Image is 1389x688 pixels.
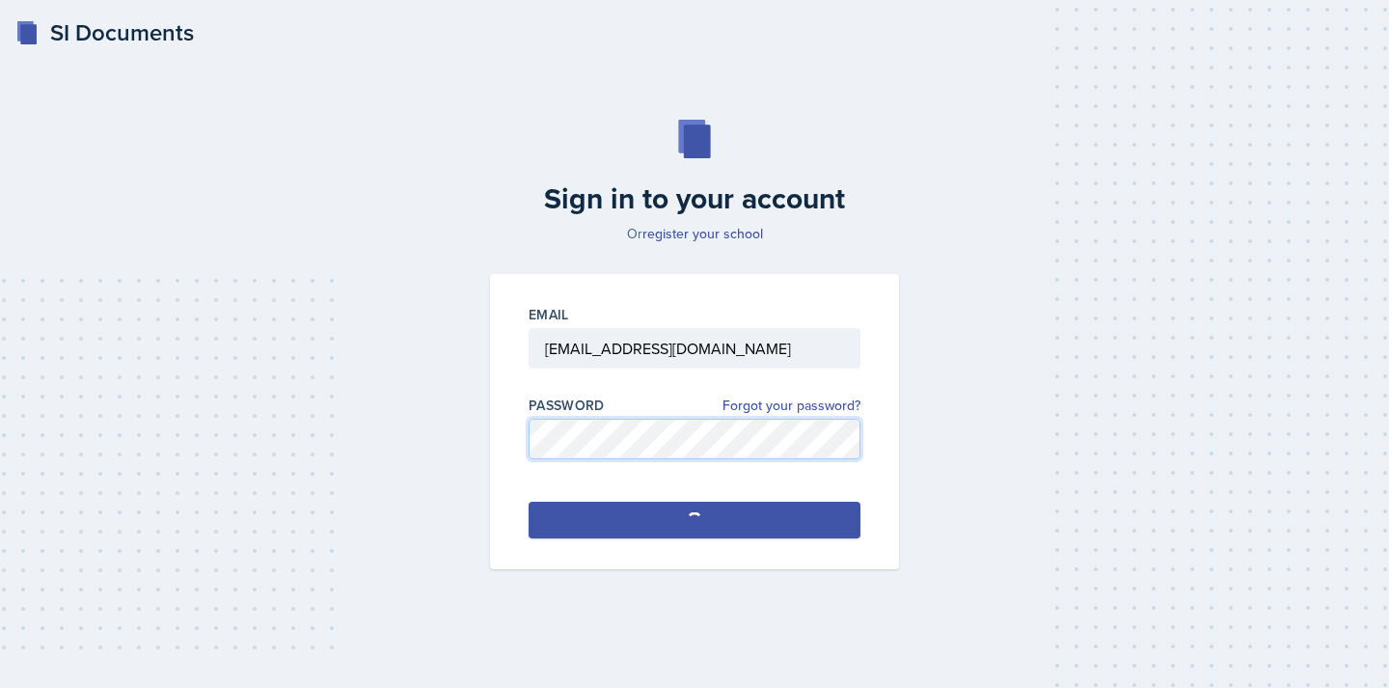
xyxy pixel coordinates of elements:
[478,181,911,216] h2: Sign in to your account
[529,328,860,369] input: Email
[722,396,860,416] a: Forgot your password?
[642,224,763,243] a: register your school
[529,305,569,324] label: Email
[529,396,605,415] label: Password
[15,15,194,50] a: SI Documents
[478,224,911,243] p: Or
